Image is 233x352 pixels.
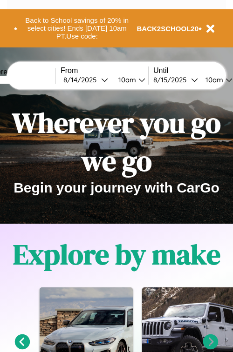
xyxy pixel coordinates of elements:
button: Back to School savings of 20% in select cities! Ends [DATE] 10am PT.Use code: [17,14,137,43]
label: From [61,66,148,75]
div: 8 / 14 / 2025 [63,75,101,84]
div: 10am [114,75,138,84]
div: 8 / 15 / 2025 [153,75,191,84]
button: 8/14/2025 [61,75,111,85]
h1: Explore by make [13,235,220,273]
b: BACK2SCHOOL20 [137,25,199,33]
div: 10am [201,75,226,84]
button: 10am [111,75,148,85]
